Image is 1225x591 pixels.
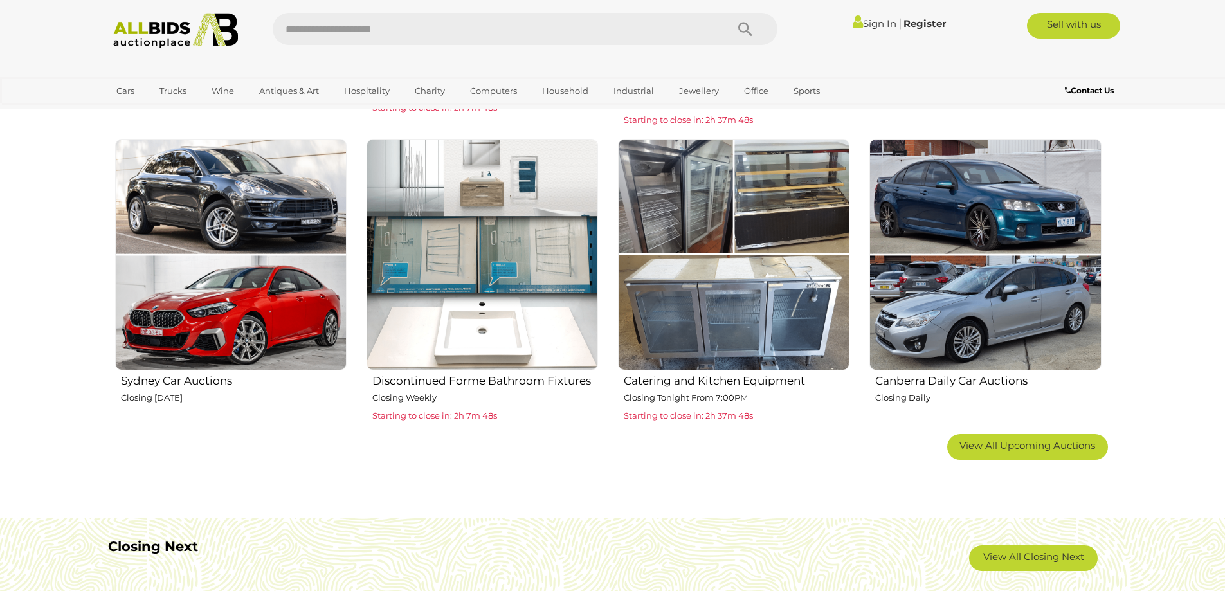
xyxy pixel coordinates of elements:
[869,139,1101,370] img: Canberra Daily Car Auctions
[618,139,849,370] img: Catering and Kitchen Equipment
[605,80,662,102] a: Industrial
[372,390,598,405] p: Closing Weekly
[947,434,1108,460] a: View All Upcoming Auctions
[624,114,753,125] span: Starting to close in: 2h 37m 48s
[372,372,598,387] h2: Discontinued Forme Bathroom Fixtures
[624,390,849,405] p: Closing Tonight From 7:00PM
[151,80,195,102] a: Trucks
[367,139,598,370] img: Discontinued Forme Bathroom Fixtures
[114,138,347,424] a: Sydney Car Auctions Closing [DATE]
[108,80,143,102] a: Cars
[898,16,902,30] span: |
[736,80,777,102] a: Office
[713,13,777,45] button: Search
[534,80,597,102] a: Household
[1065,86,1114,95] b: Contact Us
[406,80,453,102] a: Charity
[203,80,242,102] a: Wine
[366,138,598,424] a: Discontinued Forme Bathroom Fixtures Closing Weekly Starting to close in: 2h 7m 48s
[115,139,347,370] img: Sydney Car Auctions
[121,372,347,387] h2: Sydney Car Auctions
[853,17,896,30] a: Sign In
[251,80,327,102] a: Antiques & Art
[671,80,727,102] a: Jewellery
[875,390,1101,405] p: Closing Daily
[1027,13,1120,39] a: Sell with us
[108,102,216,123] a: [GEOGRAPHIC_DATA]
[336,80,398,102] a: Hospitality
[959,439,1095,451] span: View All Upcoming Auctions
[869,138,1101,424] a: Canberra Daily Car Auctions Closing Daily
[624,410,753,421] span: Starting to close in: 2h 37m 48s
[875,372,1101,387] h2: Canberra Daily Car Auctions
[121,390,347,405] p: Closing [DATE]
[903,17,946,30] a: Register
[617,138,849,424] a: Catering and Kitchen Equipment Closing Tonight From 7:00PM Starting to close in: 2h 37m 48s
[969,545,1098,571] a: View All Closing Next
[372,410,497,421] span: Starting to close in: 2h 7m 48s
[1065,84,1117,98] a: Contact Us
[462,80,525,102] a: Computers
[108,538,198,554] b: Closing Next
[624,372,849,387] h2: Catering and Kitchen Equipment
[106,13,246,48] img: Allbids.com.au
[785,80,828,102] a: Sports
